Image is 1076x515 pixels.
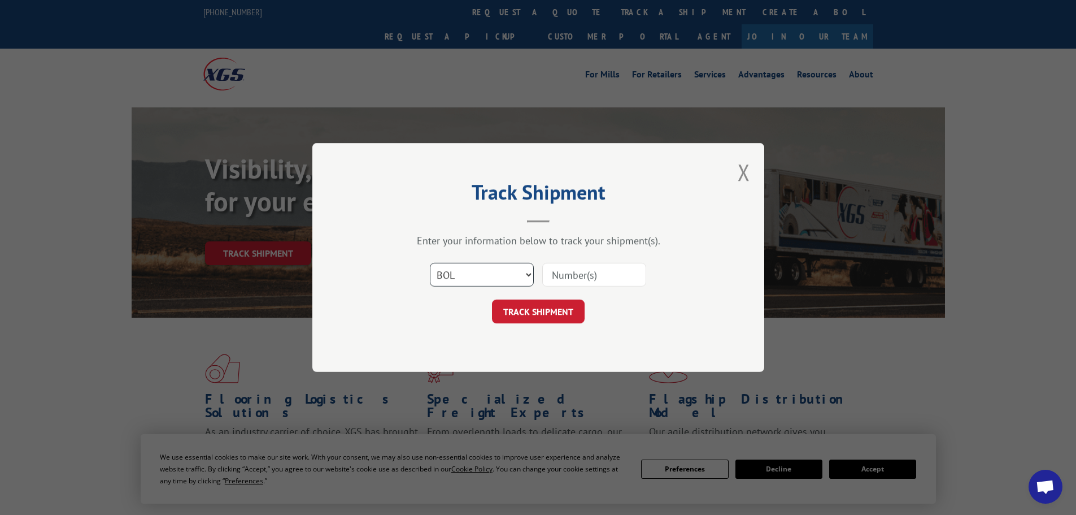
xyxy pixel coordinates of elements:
h2: Track Shipment [369,184,708,206]
input: Number(s) [542,263,646,287]
div: Open chat [1029,470,1062,504]
button: TRACK SHIPMENT [492,300,585,323]
button: Close modal [738,157,750,187]
div: Enter your information below to track your shipment(s). [369,234,708,247]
